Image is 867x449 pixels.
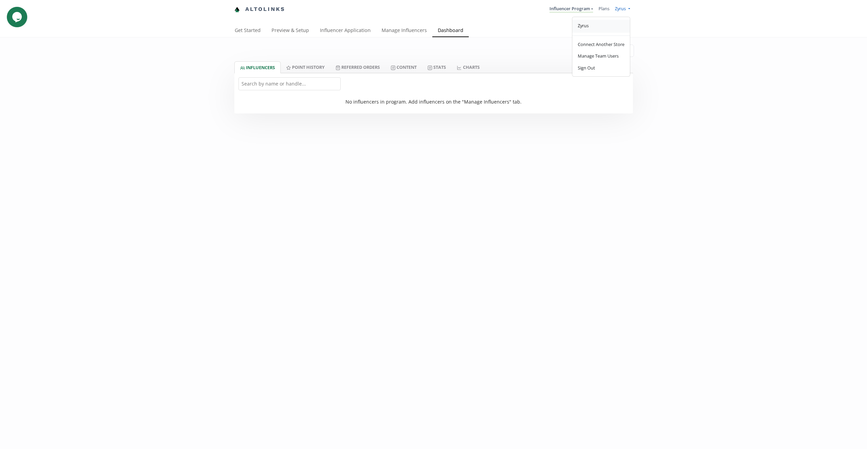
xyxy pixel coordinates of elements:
[314,24,376,38] a: Influencer Application
[238,77,341,90] input: Search by name or handle...
[238,98,629,105] div: No influencers in program. Add influencers on the "Manage Influencers" tab.
[572,20,630,33] a: Zyrus
[330,61,385,73] a: Referred Orders
[281,61,330,73] a: Point HISTORY
[572,17,630,77] div: Zyrus
[234,61,281,73] a: INFLUENCERS
[578,22,589,29] span: Zyrus
[572,50,630,62] a: Manage Team Users
[432,24,469,38] a: Dashboard
[615,5,630,13] a: Zyrus
[572,38,630,50] a: Connect Another Store
[615,5,626,12] span: Zyrus
[422,61,451,73] a: Stats
[599,5,609,12] a: Plans
[376,24,432,38] a: Manage Influencers
[549,5,593,13] a: Influencer Program
[229,24,266,38] a: Get Started
[234,7,240,12] img: favicon-32x32.png
[572,62,630,74] a: Sign Out
[451,61,485,73] a: CHARTS
[266,24,314,38] a: Preview & Setup
[234,4,285,15] a: Altolinks
[385,61,422,73] a: Content
[7,7,29,27] iframe: chat widget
